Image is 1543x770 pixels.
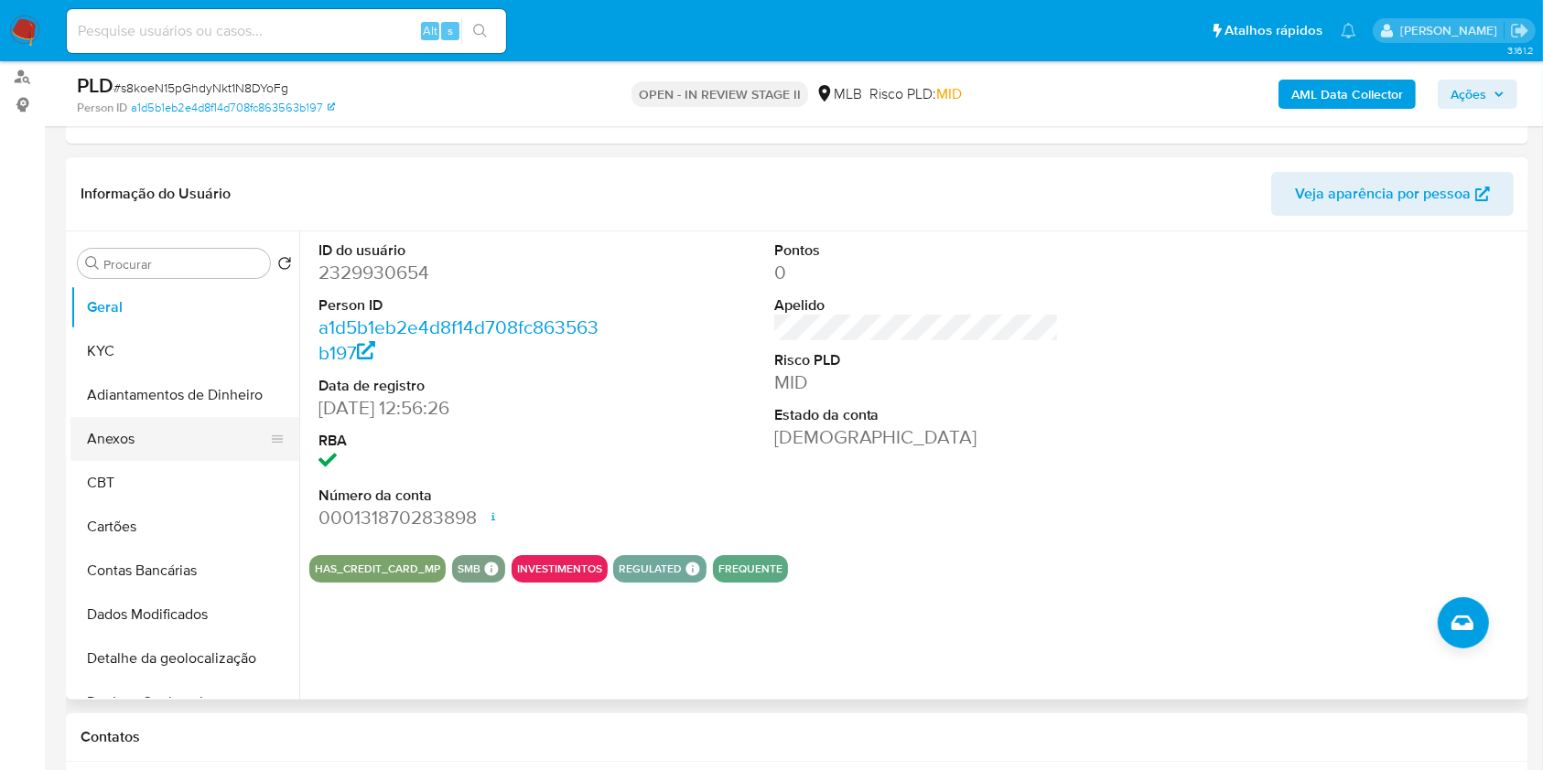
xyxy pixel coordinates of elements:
span: Veja aparência por pessoa [1295,172,1471,216]
a: Sair [1510,21,1529,40]
dt: Data de registro [318,376,604,396]
input: Pesquise usuários ou casos... [67,19,506,43]
span: 3.161.2 [1507,43,1534,58]
h1: Contatos [81,728,1514,746]
button: Cartões [70,505,299,549]
button: CBT [70,461,299,505]
button: AML Data Collector [1279,80,1416,109]
button: Contas Bancárias [70,549,299,593]
dd: 0 [774,260,1060,285]
button: Veja aparência por pessoa [1271,172,1514,216]
dd: 000131870283898 [318,505,604,530]
a: a1d5b1eb2e4d8f14d708fc863563b197 [318,314,599,366]
dd: [DEMOGRAPHIC_DATA] [774,424,1060,450]
span: # s8koeN15pGhdyNkt1N8DYoFg [113,79,288,97]
p: OPEN - IN REVIEW STAGE II [631,81,808,107]
button: Dados Modificados [70,593,299,636]
dt: Apelido [774,295,1060,315]
button: Devices Geolocation [70,680,299,724]
b: Person ID [77,100,127,116]
h1: Informação do Usuário [81,185,231,203]
a: Notificações [1341,23,1356,38]
span: Alt [423,22,437,39]
dt: ID do usuário [318,241,604,261]
div: MLB [815,84,862,104]
button: Ações [1438,80,1517,109]
dd: 2329930654 [318,260,604,285]
dt: Person ID [318,295,604,315]
button: Geral [70,285,299,329]
dt: Número da conta [318,486,604,506]
a: a1d5b1eb2e4d8f14d708fc863563b197 [131,100,335,116]
button: Retornar ao pedido padrão [277,256,292,276]
b: AML Data Collector [1291,80,1403,109]
button: Procurar [85,256,100,271]
span: Risco PLD: [869,84,962,104]
p: ana.conceicao@mercadolivre.com [1400,22,1504,39]
b: PLD [77,70,113,100]
dd: MID [774,369,1060,395]
dt: Estado da conta [774,405,1060,425]
dd: [DATE] 12:56:26 [318,395,604,421]
button: Adiantamentos de Dinheiro [70,373,299,417]
button: KYC [70,329,299,373]
button: search-icon [461,18,499,44]
dt: Pontos [774,241,1060,261]
span: Ações [1451,80,1486,109]
input: Procurar [103,256,263,273]
span: MID [936,83,962,104]
dt: Risco PLD [774,350,1060,370]
dt: RBA [318,431,604,451]
button: Anexos [70,417,285,461]
span: s [448,22,453,39]
span: Atalhos rápidos [1225,21,1322,40]
button: Detalhe da geolocalização [70,636,299,680]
